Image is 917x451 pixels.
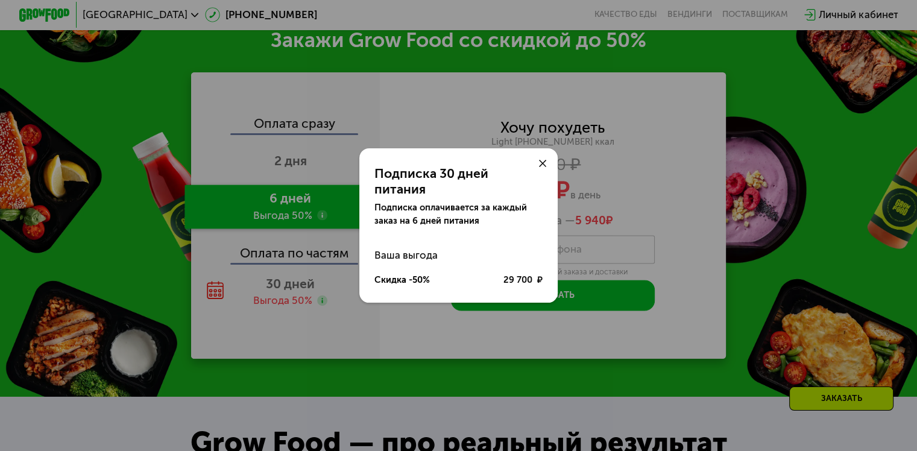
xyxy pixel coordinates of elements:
[537,274,543,286] span: ₽
[374,242,543,268] div: Ваша выгода
[374,166,543,197] div: Подписка 30 дней питания
[374,274,430,286] div: Скидка -50%
[503,274,542,286] div: 29 700
[374,201,543,227] div: Подписка оплачивается за каждый заказ на 6 дней питания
